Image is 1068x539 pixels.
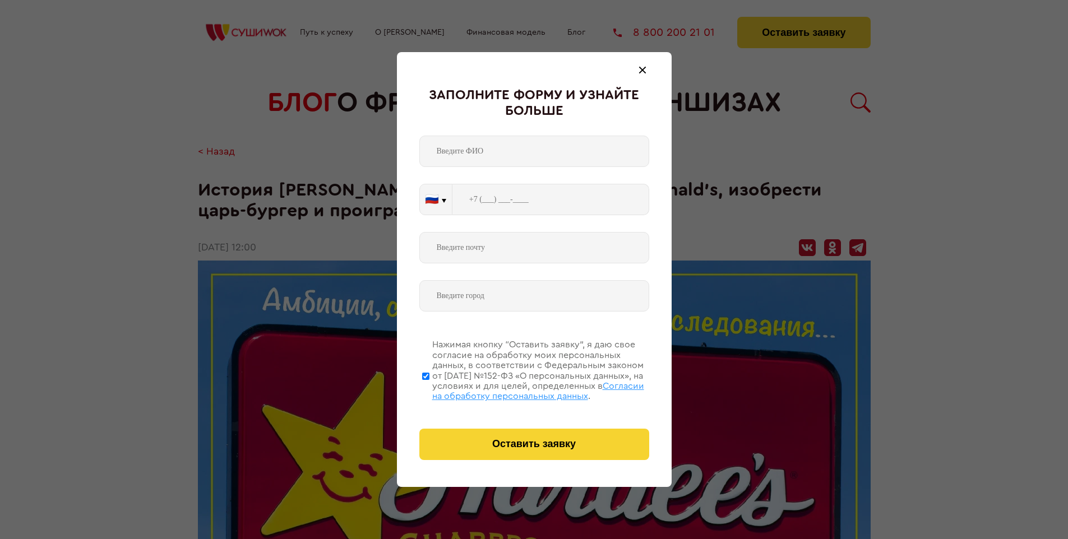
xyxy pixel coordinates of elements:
input: Введите почту [419,232,649,263]
input: Введите город [419,280,649,312]
div: Нажимая кнопку “Оставить заявку”, я даю свое согласие на обработку моих персональных данных, в со... [432,340,649,401]
input: Введите ФИО [419,136,649,167]
button: Оставить заявку [419,429,649,460]
button: 🇷🇺 [420,184,452,215]
span: Согласии на обработку персональных данных [432,382,644,401]
input: +7 (___) ___-____ [452,184,649,215]
div: Заполните форму и узнайте больше [419,88,649,119]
